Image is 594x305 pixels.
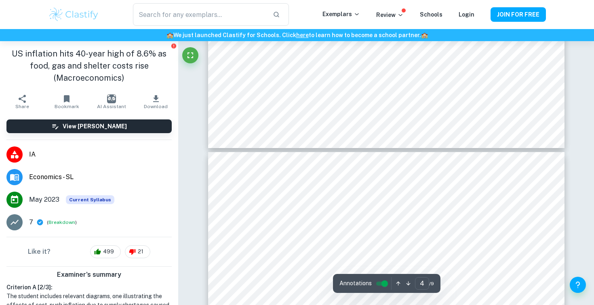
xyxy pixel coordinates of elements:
h1: US inflation hits 40-year high of 8.6% as food, gas and shelter costs rise (Macroeconomics) [6,48,172,84]
div: This exemplar is based on the current syllabus. Feel free to refer to it for inspiration/ideas wh... [66,195,114,204]
span: Share [15,104,29,109]
p: 7 [29,217,33,227]
span: AI Assistant [97,104,126,109]
a: Schools [420,11,442,18]
button: View [PERSON_NAME] [6,119,172,133]
p: Exemplars [322,10,360,19]
span: May 2023 [29,195,59,205]
span: 🏫 [166,32,173,38]
h6: Like it? [28,247,51,257]
input: Search for any exemplars... [133,3,266,26]
span: Download [144,104,168,109]
button: Fullscreen [182,47,198,63]
div: 21 [125,245,150,258]
span: 🏫 [421,32,428,38]
img: Clastify logo [48,6,99,23]
button: Bookmark [44,90,89,113]
span: 21 [133,248,148,256]
button: Report issue [171,43,177,49]
img: AI Assistant [107,94,116,103]
div: 499 [90,245,121,258]
button: AI Assistant [89,90,134,113]
p: Review [376,10,404,19]
span: / 9 [429,280,434,287]
a: here [296,32,309,38]
span: Economics - SL [29,172,172,182]
button: Download [134,90,178,113]
span: 499 [99,248,118,256]
button: Breakdown [48,219,75,226]
a: Login [459,11,474,18]
span: Current Syllabus [66,195,114,204]
span: ( ) [47,219,77,226]
h6: We just launched Clastify for Schools. Click to learn how to become a school partner. [2,31,592,40]
button: Help and Feedback [570,277,586,293]
h6: View [PERSON_NAME] [63,122,127,131]
h6: Examiner's summary [3,270,175,280]
span: Annotations [339,279,372,288]
span: Bookmark [55,104,79,109]
h6: Criterion A [ 2 / 3 ]: [6,283,172,292]
span: IA [29,150,172,159]
button: JOIN FOR FREE [491,7,546,22]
